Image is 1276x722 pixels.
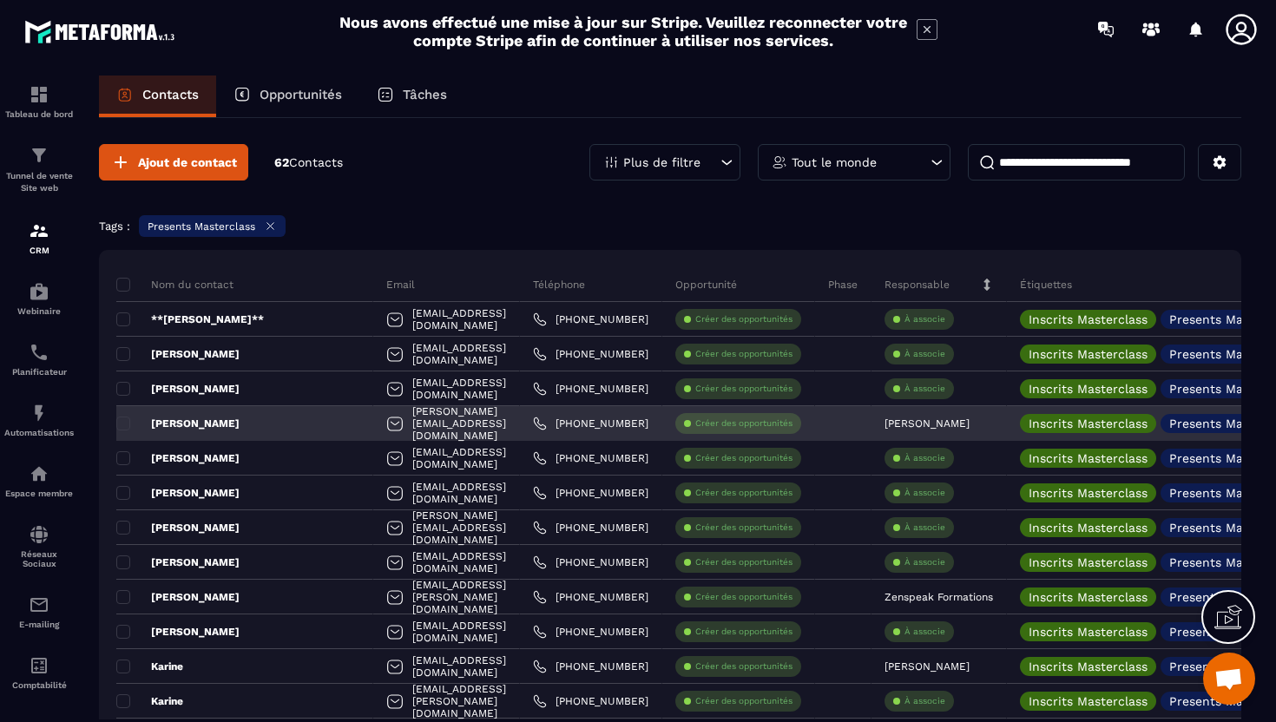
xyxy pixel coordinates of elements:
button: Ajout de contact [99,144,248,180]
p: Inscrits Masterclass [1029,348,1148,360]
p: Contacts [142,87,199,102]
p: Inscrits Masterclass [1029,591,1148,603]
p: [PERSON_NAME] [116,625,240,639]
p: [PERSON_NAME] [116,486,240,500]
a: Opportunités [216,75,359,117]
p: Créer des opportunités [695,417,793,430]
p: À associe [904,452,945,464]
a: [PHONE_NUMBER] [533,590,648,604]
p: Réseaux Sociaux [4,549,74,568]
p: Karine [116,660,183,673]
h2: Nous avons effectué une mise à jour sur Stripe. Veuillez reconnecter votre compte Stripe afin de ... [339,13,908,49]
img: accountant [29,655,49,676]
img: formation [29,84,49,105]
p: [PERSON_NAME] [116,382,240,396]
p: À associe [904,695,945,707]
a: formationformationTunnel de vente Site web [4,132,74,207]
p: Créer des opportunités [695,452,793,464]
p: Inscrits Masterclass [1029,522,1148,534]
a: automationsautomationsEspace membre [4,450,74,511]
p: Inscrits Masterclass [1029,487,1148,499]
p: Téléphone [533,278,585,292]
img: logo [24,16,181,48]
p: À associe [904,487,945,499]
p: Karine [116,694,183,708]
p: Inscrits Masterclass [1029,417,1148,430]
p: Créer des opportunités [695,626,793,638]
p: Créer des opportunités [695,556,793,568]
p: [PERSON_NAME] [116,521,240,535]
span: Contacts [289,155,343,169]
a: schedulerschedulerPlanificateur [4,329,74,390]
p: Inscrits Masterclass [1029,452,1148,464]
p: Phase [828,278,858,292]
p: À associe [904,348,945,360]
p: Zenspeak Formations [885,591,993,603]
p: Créer des opportunités [695,487,793,499]
a: [PHONE_NUMBER] [533,625,648,639]
p: Plus de filtre [623,156,700,168]
p: Tout le monde [792,156,877,168]
p: Webinaire [4,306,74,316]
a: Tâches [359,75,464,117]
p: Automatisations [4,428,74,437]
a: formationformationCRM [4,207,74,268]
img: formation [29,145,49,166]
a: [PHONE_NUMBER] [533,521,648,535]
a: [PHONE_NUMBER] [533,660,648,673]
p: Opportunité [675,278,737,292]
p: À associe [904,556,945,568]
p: Créer des opportunités [695,522,793,534]
p: Inscrits Masterclass [1029,626,1148,638]
p: [PERSON_NAME] [885,417,970,430]
p: [PERSON_NAME] [116,347,240,361]
img: formation [29,220,49,241]
span: Ajout de contact [138,154,237,171]
p: À associe [904,383,945,395]
img: automations [29,403,49,423]
p: 62 [274,154,343,171]
a: [PHONE_NUMBER] [533,417,648,430]
p: Étiquettes [1020,278,1072,292]
a: [PHONE_NUMBER] [533,347,648,361]
p: Créer des opportunités [695,383,793,395]
p: Email [386,278,415,292]
p: CRM [4,246,74,255]
a: [PHONE_NUMBER] [533,451,648,465]
p: À associe [904,626,945,638]
p: [PERSON_NAME] [116,451,240,465]
p: Comptabilité [4,680,74,690]
img: automations [29,463,49,484]
p: [PERSON_NAME] [116,590,240,604]
a: [PHONE_NUMBER] [533,312,648,326]
p: Inscrits Masterclass [1029,383,1148,395]
p: Nom du contact [116,278,233,292]
a: automationsautomationsWebinaire [4,268,74,329]
a: [PHONE_NUMBER] [533,382,648,396]
p: E-mailing [4,620,74,629]
img: email [29,594,49,615]
a: formationformationTableau de bord [4,71,74,132]
p: Créer des opportunités [695,695,793,707]
p: Espace membre [4,489,74,498]
p: Planificateur [4,367,74,377]
p: Tableau de bord [4,109,74,119]
p: Tâches [403,87,447,102]
p: [PERSON_NAME] [116,417,240,430]
p: Presents Masterclass [148,220,255,233]
p: Créer des opportunités [695,660,793,673]
p: [PERSON_NAME] [116,555,240,569]
p: À associe [904,313,945,325]
p: Créer des opportunités [695,313,793,325]
p: Tags : [99,220,130,233]
a: [PHONE_NUMBER] [533,555,648,569]
a: [PHONE_NUMBER] [533,694,648,708]
div: Ouvrir le chat [1203,653,1255,705]
a: accountantaccountantComptabilité [4,642,74,703]
p: Inscrits Masterclass [1029,556,1148,568]
img: social-network [29,524,49,545]
p: [PERSON_NAME] [885,660,970,673]
img: scheduler [29,342,49,363]
p: Tunnel de vente Site web [4,170,74,194]
a: emailemailE-mailing [4,581,74,642]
